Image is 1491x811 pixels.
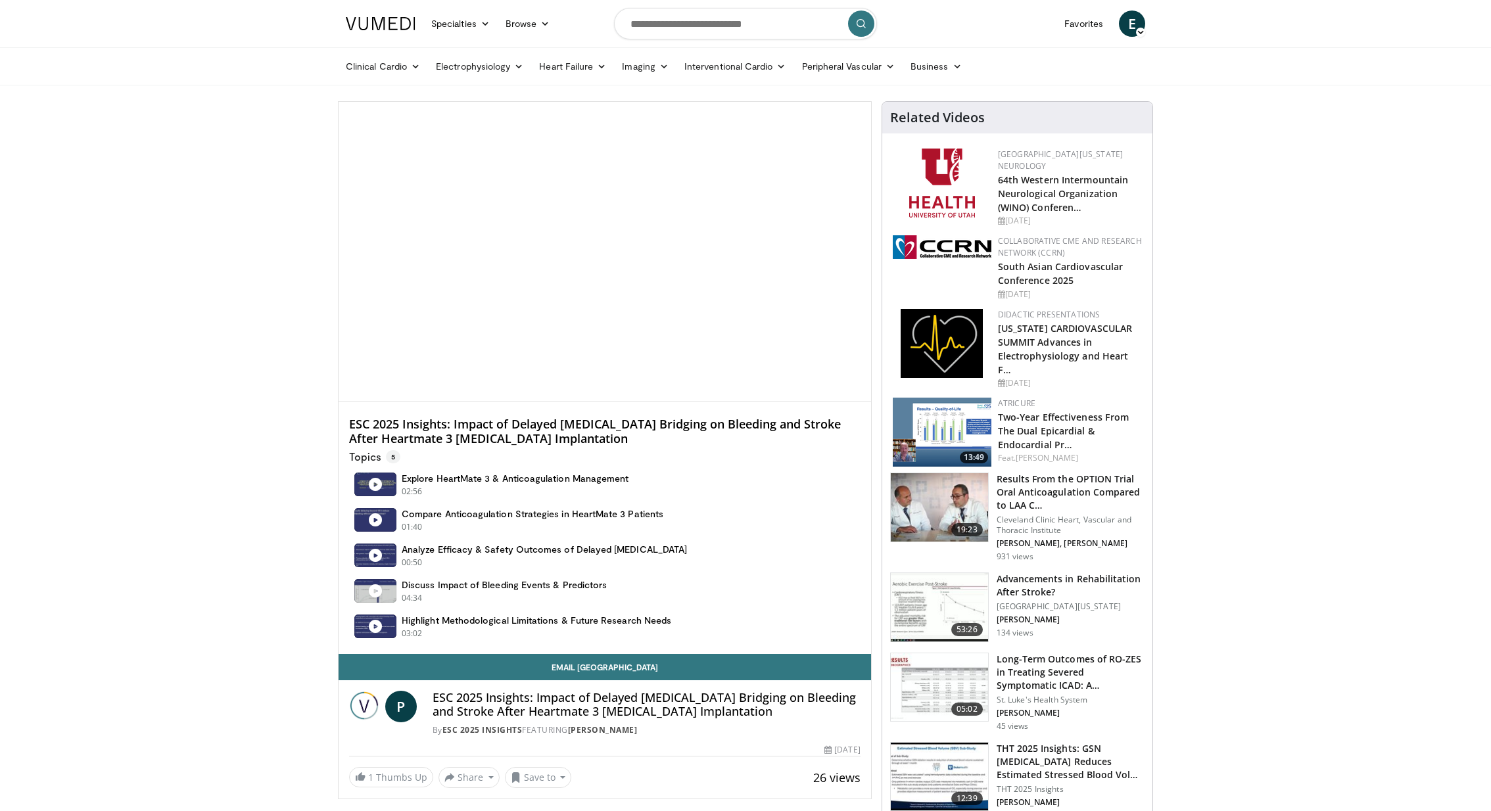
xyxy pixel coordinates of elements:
[349,450,400,463] p: Topics
[339,654,871,680] a: Email [GEOGRAPHIC_DATA]
[997,653,1145,692] h3: Long-Term Outcomes of RO-ZES in Treating Severed Symptomatic ICAD: A…
[614,8,877,39] input: Search topics, interventions
[794,53,903,80] a: Peripheral Vascular
[891,743,988,811] img: 8ea5c22c-ebfe-4163-9c14-e2aea87c46c2.150x105_q85_crop-smart_upscale.jpg
[428,53,531,80] a: Electrophysiology
[433,724,861,736] div: By FEATURING
[402,486,423,498] p: 02:56
[997,721,1029,731] p: 45 views
[498,11,558,37] a: Browse
[368,771,373,783] span: 1
[339,102,871,402] video-js: Video Player
[349,691,380,722] img: ESC 2025 Insights
[998,235,1142,258] a: Collaborative CME and Research Network (CCRN)
[997,784,1145,795] p: THT 2025 Insights
[998,289,1142,300] div: [DATE]
[385,691,417,722] a: P
[909,149,975,218] img: f6362829-b0a3-407d-a044-59546adfd345.png.150x105_q85_autocrop_double_scale_upscale_version-0.2.png
[813,770,861,785] span: 26 views
[402,521,423,533] p: 01:40
[433,691,861,719] h4: ESC 2025 Insights: Impact of Delayed [MEDICAL_DATA] Bridging on Bleeding and Stroke After Heartma...
[402,508,663,520] h4: Compare Anticoagulation Strategies in HeartMate 3 Patients
[531,53,614,80] a: Heart Failure
[901,309,983,378] img: 1860aa7a-ba06-47e3-81a4-3dc728c2b4cf.png.150x105_q85_autocrop_double_scale_upscale_version-0.2.png
[568,724,638,735] a: [PERSON_NAME]
[893,235,991,259] img: a04ee3ba-8487-4636-b0fb-5e8d268f3737.png.150x105_q85_autocrop_double_scale_upscale_version-0.2.png
[893,398,991,467] a: 13:49
[1119,11,1145,37] a: E
[893,398,991,467] img: 91f4c4b6-c59e-46ea-b75c-4eae2205d57d.png.150x105_q85_crop-smart_upscale.png
[951,523,983,536] span: 19:23
[402,628,423,639] p: 03:02
[891,573,988,641] img: 675f95d4-1d5d-42fd-ab0f-2ebff226a0e1.150x105_q85_crop-smart_upscale.jpg
[997,538,1145,549] p: [PERSON_NAME], [PERSON_NAME]
[442,724,523,735] a: ESC 2025 Insights
[997,695,1145,705] p: St. Luke's Health System
[386,450,400,463] span: 5
[346,17,415,30] img: VuMedi Logo
[998,452,1142,464] div: Feat.
[338,53,428,80] a: Clinical Cardio
[890,473,1145,562] a: 19:23 Results From the OPTION Trial Oral Anticoagulation Compared to LAA C… Cleveland Clinic Hear...
[349,767,433,787] a: 1 Thumbs Up
[423,11,498,37] a: Specialties
[998,377,1142,389] div: [DATE]
[997,628,1033,638] p: 134 views
[951,792,983,805] span: 12:39
[998,174,1129,214] a: 64th Western Intermountain Neurological Organization (WINO) Conferen…
[998,411,1129,451] a: Two-Year Effectiveness From The Dual Epicardial & Endocardial Pr…
[998,398,1035,409] a: AtriCure
[998,309,1142,321] div: Didactic Presentations
[402,614,671,626] h4: Highlight Methodological Limitations & Future Research Needs
[891,653,988,722] img: 627c2dd7-b815-408c-84d8-5c8a7424924c.150x105_q85_crop-smart_upscale.jpg
[824,744,860,756] div: [DATE]
[998,322,1133,376] a: [US_STATE] CARDIOVASCULAR SUMMIT Advances in Electrophysiology and Heart F…
[997,572,1145,599] h3: Advancements in Rehabilitation After Stroke?
[349,417,861,446] h4: ESC 2025 Insights: Impact of Delayed [MEDICAL_DATA] Bridging on Bleeding and Stroke After Heartma...
[997,515,1145,536] p: Cleveland Clinic Heart, Vascular and Thoracic Institute
[402,557,423,568] p: 00:50
[438,767,500,788] button: Share
[960,452,988,463] span: 13:49
[903,53,970,80] a: Business
[997,708,1145,718] p: [PERSON_NAME]
[890,572,1145,642] a: 53:26 Advancements in Rehabilitation After Stroke? [GEOGRAPHIC_DATA][US_STATE] [PERSON_NAME] 134 ...
[997,797,1145,808] p: [PERSON_NAME]
[402,579,607,591] h4: Discuss Impact of Bleeding Events & Predictors
[890,653,1145,731] a: 05:02 Long-Term Outcomes of RO-ZES in Treating Severed Symptomatic ICAD: A… St. Luke's Health Sys...
[998,215,1142,227] div: [DATE]
[998,260,1124,287] a: South Asian Cardiovascular Conference 2025
[676,53,794,80] a: Interventional Cardio
[1016,452,1078,463] a: [PERSON_NAME]
[997,601,1145,612] p: [GEOGRAPHIC_DATA][US_STATE]
[997,551,1033,562] p: 931 views
[402,544,687,555] h4: Analyze Efficacy & Safety Outcomes of Delayed [MEDICAL_DATA]
[614,53,676,80] a: Imaging
[890,110,985,126] h4: Related Videos
[402,592,423,604] p: 04:34
[402,473,628,484] h4: Explore HeartMate 3 & Anticoagulation Management
[997,742,1145,781] h3: THT 2025 Insights: GSN [MEDICAL_DATA] Reduces Estimated Stressed Blood Vol…
[891,473,988,542] img: b600e286-3cd4-43aa-96ed-d5baf7d1f23e.150x105_q85_crop-smart_upscale.jpg
[997,614,1145,625] p: [PERSON_NAME]
[505,767,572,788] button: Save to
[1056,11,1111,37] a: Favorites
[998,149,1124,172] a: [GEOGRAPHIC_DATA][US_STATE] Neurology
[951,703,983,716] span: 05:02
[951,623,983,636] span: 53:26
[997,473,1145,512] h3: Results From the OPTION Trial Oral Anticoagulation Compared to LAA C…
